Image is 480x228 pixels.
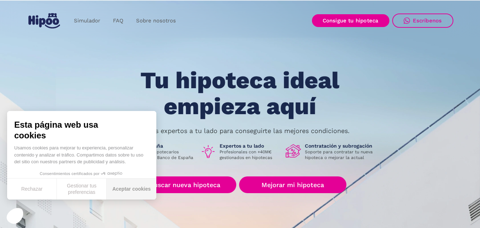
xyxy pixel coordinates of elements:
[305,143,378,149] h1: Contratación y subrogación
[413,17,442,24] div: Escríbenos
[305,149,378,160] p: Soporte para contratar tu nueva hipoteca o mejorar la actual
[27,10,62,31] a: home
[131,128,350,134] p: Nuestros expertos a tu lado para conseguirte las mejores condiciones.
[312,14,389,27] a: Consigue tu hipoteca
[122,149,195,160] p: Intermediarios hipotecarios regulados por el Banco de España
[220,143,280,149] h1: Expertos a tu lado
[105,68,374,119] h1: Tu hipoteca ideal empieza aquí
[392,14,453,28] a: Escríbenos
[107,14,130,28] a: FAQ
[220,149,280,160] p: Profesionales con +40M€ gestionados en hipotecas
[134,176,236,193] a: Buscar nueva hipoteca
[239,176,346,193] a: Mejorar mi hipoteca
[122,143,195,149] h1: Banco de España
[68,14,107,28] a: Simulador
[130,14,182,28] a: Sobre nosotros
